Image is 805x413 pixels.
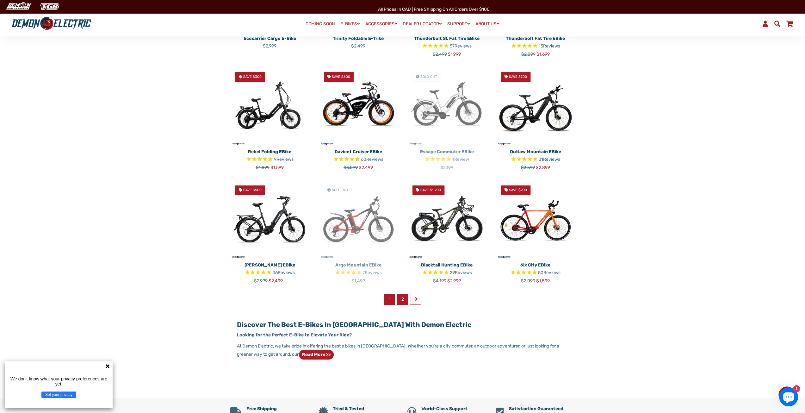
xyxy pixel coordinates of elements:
[8,376,110,386] p: We don't know what your privacy preferences are yet.
[9,16,94,32] img: Demon Electric logo
[270,165,284,170] span: $1,599
[230,269,309,277] span: Rated 4.6 out of 5 stars 46 reviews
[521,278,535,284] span: $2,099
[407,260,486,284] a: Blacktail Hunting eBike Rated 4.7 out of 5 stars 29 reviews $4,199 $2,999
[407,35,486,42] p: Thunderbolt SL Fat Tire eBike
[496,180,575,260] img: 6ix City eBike - Demon Electric
[278,270,295,275] span: Reviews
[319,35,398,42] p: Trinity Foldable E-Trike
[400,19,444,28] a: DEALER LOCATOR
[496,260,575,284] a: 6ix City eBike Rated 4.8 out of 5 stars 50 reviews $2,099 $1,899
[454,157,469,162] span: Review
[407,33,486,58] a: Thunderbolt SL Fat Tire eBike Rated 4.9 out of 5 stars 57 reviews $2,499 $1,999
[455,43,472,49] span: Reviews
[407,262,486,268] p: Blacktail Hunting eBike
[496,33,575,58] a: Thunderbolt Fat Tire eBike Rated 4.8 out of 5 stars 15 reviews $2,099 $1,699
[445,19,472,28] a: SUPPORT
[303,20,337,28] a: COMING SOON
[521,52,536,57] span: $2,099
[361,157,383,162] span: 60 reviews
[496,67,575,146] a: Outlaw Mountain eBike - Demon Electric Save $700
[543,43,560,49] span: Reviews
[539,43,560,49] span: 15 reviews
[496,156,575,163] span: Rated 4.8 out of 5 stars 31 reviews
[3,1,34,12] img: Demon Electric
[407,67,486,146] img: Escape Commuter eBike - Demon Electric
[407,67,486,146] a: Escape Commuter eBike - Demon Electric Sold Out
[440,165,453,170] span: $2,199
[359,165,373,170] span: $2,499
[407,269,486,277] span: Rated 4.7 out of 5 stars 29 reviews
[302,352,331,357] strong: Read more >>
[420,75,437,79] span: Sold Out
[230,148,309,155] p: Rebel Folding eBike
[450,43,472,49] span: 57 reviews
[254,278,268,284] span: $2,999
[543,270,560,275] span: Reviews
[362,270,382,275] span: 7 reviews
[496,269,575,277] span: Rated 4.8 out of 5 stars 50 reviews
[407,180,486,260] img: Blacktail Hunting eBike - Demon Electric
[319,262,398,268] p: Argo Mountain eBike
[536,52,550,57] span: $1,699
[450,270,472,275] span: 29 reviews
[319,148,398,155] p: Davient Cruiser eBike
[496,146,575,171] a: Outlaw Mountain eBike Rated 4.8 out of 5 stars 31 reviews $3,599 $2,899
[351,278,365,284] span: $1,499
[319,180,398,260] img: Argo Mountain eBike - Demon Electric
[420,188,441,192] span: Save $1,200
[407,146,486,171] a: Escape Commuter eBike Rated 5.0 out of 5 stars 1 reviews $2,199
[37,1,63,12] img: TGB Canada
[473,19,502,28] a: ABOUT US
[243,75,262,79] span: Save $300
[363,19,399,28] a: ACCESSORIES
[447,278,461,284] span: $2,999
[41,391,76,398] button: Set your privacy
[272,270,295,275] span: 46 reviews
[319,180,398,260] a: Argo Mountain eBike - Demon Electric Sold Out
[452,157,469,162] span: 1 reviews
[448,52,461,57] span: $1,999
[397,294,408,305] a: 2
[384,294,395,305] span: 1
[237,343,568,360] p: At Demon Electric, we take pride in offering the best e bikes in [GEOGRAPHIC_DATA]. Whether you’r...
[365,270,382,275] span: Reviews
[536,278,550,284] span: $1,899
[538,270,560,275] span: 50 reviews
[777,387,800,408] inbox-online-store-chat: Shopify online store chat
[496,148,575,155] p: Outlaw Mountain eBike
[496,43,575,50] span: Rated 4.8 out of 5 stars 15 reviews
[496,262,575,268] p: 6ix City eBike
[496,67,575,146] img: Outlaw Mountain eBike - Demon Electric
[237,332,352,338] strong: Looking for the Perfect E-Bike to Elevate Your Ride?
[407,43,486,50] span: Rated 4.9 out of 5 stars 57 reviews
[230,260,309,284] a: [PERSON_NAME] eBike Rated 4.6 out of 5 stars 46 reviews $2,999 $2,499+
[509,75,527,79] span: Save $700
[237,321,568,329] h2: Discover the Best E-Bikes in [GEOGRAPHIC_DATA] with Demon Electric
[338,19,362,28] a: E-BIKES
[230,146,309,171] a: Rebel Folding eBike Rated 5.0 out of 5 stars 9 reviews $1,899 $1,599
[378,7,490,12] span: All Prices in CAD | Free shipping on all orders over $100
[319,156,398,163] span: Rated 4.8 out of 5 stars 60 reviews
[536,165,550,170] span: $2,899
[351,43,365,49] span: $2,499
[230,35,309,42] p: Ecocarrier Cargo E-Bike
[407,180,486,260] a: Blacktail Hunting eBike - Demon Electric Save $1,200
[539,157,560,162] span: 31 reviews
[332,75,350,79] span: Save $600
[332,188,348,192] span: Sold Out
[319,33,398,49] a: Trinity Foldable E-Trike $2,499
[319,146,398,171] a: Davient Cruiser eBike Rated 4.8 out of 5 stars 60 reviews $3,099 $2,499
[246,406,309,412] h5: Free Shipping
[521,165,535,170] span: $3,599
[407,148,486,155] p: Escape Commuter eBike
[455,270,472,275] span: Reviews
[333,406,398,412] h5: Tried & Tested
[496,35,575,42] p: Thunderbolt Fat Tire eBike
[263,43,276,49] span: $2,999
[509,188,527,192] span: Save $200
[230,67,309,146] a: Rebel Folding eBike - Demon Electric Save $300
[319,67,398,146] a: Davient Cruiser eBike - Demon Electric Save $600
[421,406,486,412] h5: World-Class Support
[543,157,560,162] span: Reviews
